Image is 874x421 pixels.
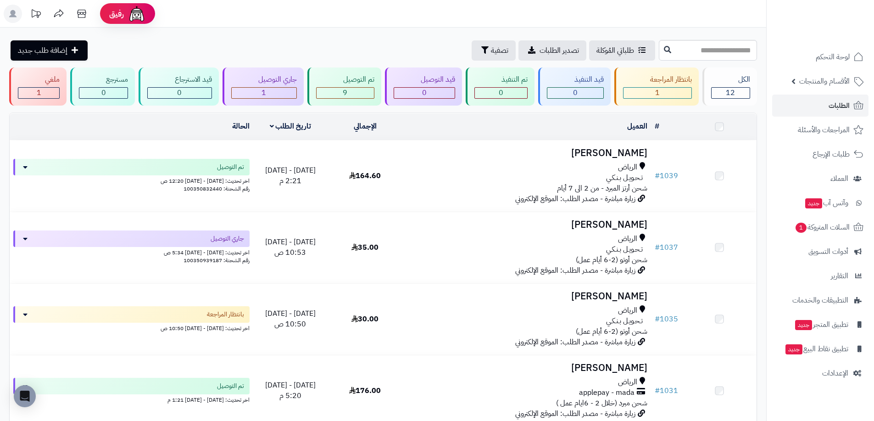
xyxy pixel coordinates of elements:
[772,216,868,238] a: السلات المتروكة1
[557,183,647,194] span: شحن أرتز المبرد - من 2 الى 7 أيام
[232,121,250,132] a: الحالة
[612,67,701,106] a: بانتظار المراجعة 1
[655,314,660,325] span: #
[618,162,637,173] span: الرياض
[265,165,316,186] span: [DATE] - [DATE] 2:21 م
[464,67,536,106] a: تم التنفيذ 0
[406,148,647,158] h3: [PERSON_NAME]
[128,5,146,23] img: ai-face.png
[618,377,637,387] span: الرياض
[618,234,637,244] span: الرياض
[655,242,678,253] a: #1037
[24,5,47,25] a: تحديثات المنصة
[547,88,603,98] div: 0
[394,88,455,98] div: 0
[265,236,316,258] span: [DATE] - [DATE] 10:53 ص
[606,316,643,326] span: تـحـويـل بـنـكـي
[515,337,635,348] span: زيارة مباشرة - مصدر الطلب: الموقع الإلكتروني
[383,67,464,106] a: قيد التوصيل 0
[148,88,211,98] div: 0
[472,40,516,61] button: تصفية
[711,74,750,85] div: الكل
[137,67,220,106] a: قيد الاسترجاع 0
[772,143,868,165] a: طلبات الإرجاع
[822,367,848,380] span: الإعدادات
[536,67,612,106] a: قيد التنفيذ 0
[579,387,635,398] span: applepay - mada
[772,192,868,214] a: وآتس آبجديد
[623,88,691,98] div: 1
[18,74,60,85] div: ملغي
[813,148,850,161] span: طلبات الإرجاع
[184,185,250,193] span: رقم الشحنة: 100350832440
[406,363,647,373] h3: [PERSON_NAME]
[217,163,244,172] span: تم التوصيل
[14,385,36,407] div: Open Intercom Messenger
[232,88,296,98] div: 1
[515,408,635,419] span: زيارة مباشرة - مصدر الطلب: الموقع الإلكتروني
[792,294,848,307] span: التطبيقات والخدمات
[231,74,297,85] div: جاري التوصيل
[394,74,455,85] div: قيد التوصيل
[211,234,244,243] span: جاري التوصيل
[109,8,124,19] span: رفيق
[798,123,850,136] span: المراجعات والأسئلة
[795,221,850,234] span: السلات المتروكة
[772,265,868,287] a: التقارير
[217,382,244,391] span: تم التوصيل
[655,170,660,181] span: #
[772,289,868,311] a: التطبيقات والخدمات
[79,74,128,85] div: مسترجع
[655,170,678,181] a: #1039
[265,308,316,330] span: [DATE] - [DATE] 10:50 ص
[655,385,660,396] span: #
[785,344,802,354] span: جديد
[606,244,643,255] span: تـحـويـل بـنـكـي
[804,196,848,209] span: وآتس آب
[795,320,812,330] span: جديد
[317,88,374,98] div: 9
[68,67,137,106] a: مسترجع 0
[606,173,643,183] span: تـحـويـل بـنـكـي
[221,67,306,106] a: جاري التوصيل 1
[422,87,427,98] span: 0
[808,245,848,258] span: أدوات التسويق
[515,265,635,276] span: زيارة مباشرة - مصدر الطلب: الموقع الإلكتروني
[18,45,67,56] span: إضافة طلب جديد
[623,74,692,85] div: بانتظار المراجعة
[589,40,655,61] a: طلباتي المُوكلة
[351,314,379,325] span: 30.00
[515,193,635,204] span: زيارة مباشرة - مصدر الطلب: الموقع الإلكتروني
[13,394,250,404] div: اخر تحديث: [DATE] - [DATE] 1:21 م
[829,99,850,112] span: الطلبات
[540,45,579,56] span: تصدير الطلبات
[316,74,374,85] div: تم التوصيل
[655,242,660,253] span: #
[262,87,266,98] span: 1
[701,67,759,106] a: الكل12
[101,87,106,98] span: 0
[556,398,647,409] span: شحن مبرد (خلال 2 - 6ايام عمل )
[655,314,678,325] a: #1035
[618,305,637,316] span: الرياض
[207,310,244,319] span: بانتظار المراجعة
[475,88,527,98] div: 0
[13,323,250,332] div: اخر تحديث: [DATE] - [DATE] 10:50 ص
[772,314,868,336] a: تطبيق المتجرجديد
[18,88,59,98] div: 1
[726,87,735,98] span: 12
[7,67,68,106] a: ملغي 1
[799,75,850,88] span: الأقسام والمنتجات
[576,254,647,265] span: شحن أوتو (2-6 أيام عمل)
[406,291,647,302] h3: [PERSON_NAME]
[306,67,383,106] a: تم التوصيل 9
[349,385,381,396] span: 176.00
[805,198,822,208] span: جديد
[147,74,212,85] div: قيد الاسترجاع
[13,247,250,257] div: اخر تحديث: [DATE] - [DATE] 5:34 ص
[547,74,603,85] div: قيد التنفيذ
[351,242,379,253] span: 35.00
[13,175,250,185] div: اخر تحديث: [DATE] - [DATE] 12:20 ص
[37,87,41,98] span: 1
[772,95,868,117] a: الطلبات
